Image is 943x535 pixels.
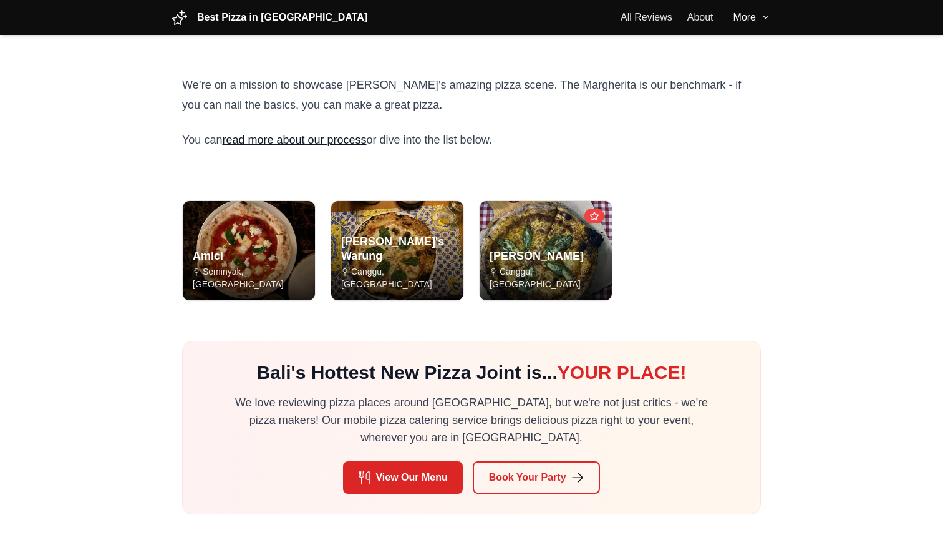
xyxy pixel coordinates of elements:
img: Pizza slice [172,10,187,25]
a: All Reviews [621,10,672,25]
a: Read review of Amici [182,200,316,301]
a: Book Your Party [473,461,600,494]
p: You can or dive into the list below. [182,130,761,150]
h2: Bali's Hottest New Pizza Joint is... [232,361,711,384]
a: read more about our process [222,134,366,146]
p: We’re on a mission to showcase [PERSON_NAME]’s amazing pizza scene. The Margherita is our benchma... [182,75,761,115]
a: Best Pizza in [GEOGRAPHIC_DATA] [172,10,367,25]
p: Canggu, [GEOGRAPHIC_DATA] [490,265,602,290]
h3: [PERSON_NAME] [490,249,602,263]
p: We love reviewing pizza places around [GEOGRAPHIC_DATA], but we're not just critics - we're pizza... [232,394,711,446]
img: Book [571,471,584,484]
img: Anita's Warung [331,201,463,300]
span: YOUR PLACE! [558,362,687,383]
p: Canggu, [GEOGRAPHIC_DATA] [341,265,453,290]
span: Best Pizza in [GEOGRAPHIC_DATA] [197,10,367,25]
a: About [687,10,713,25]
img: Gioia [480,201,612,300]
img: Amici [183,201,315,300]
span: More [733,10,756,25]
img: Location [193,268,200,276]
a: View Our Menu [343,461,462,494]
img: Location [341,268,349,276]
img: Menu [358,471,370,484]
img: Location [490,268,497,276]
button: More [733,10,771,25]
p: Seminyak, [GEOGRAPHIC_DATA] [193,265,305,290]
img: Award [589,211,599,221]
a: Read review of Gioia [479,200,612,301]
h3: [PERSON_NAME]'s Warung [341,235,453,263]
h3: Amici [193,249,305,263]
a: Read review of Anita's Warung [331,200,464,301]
